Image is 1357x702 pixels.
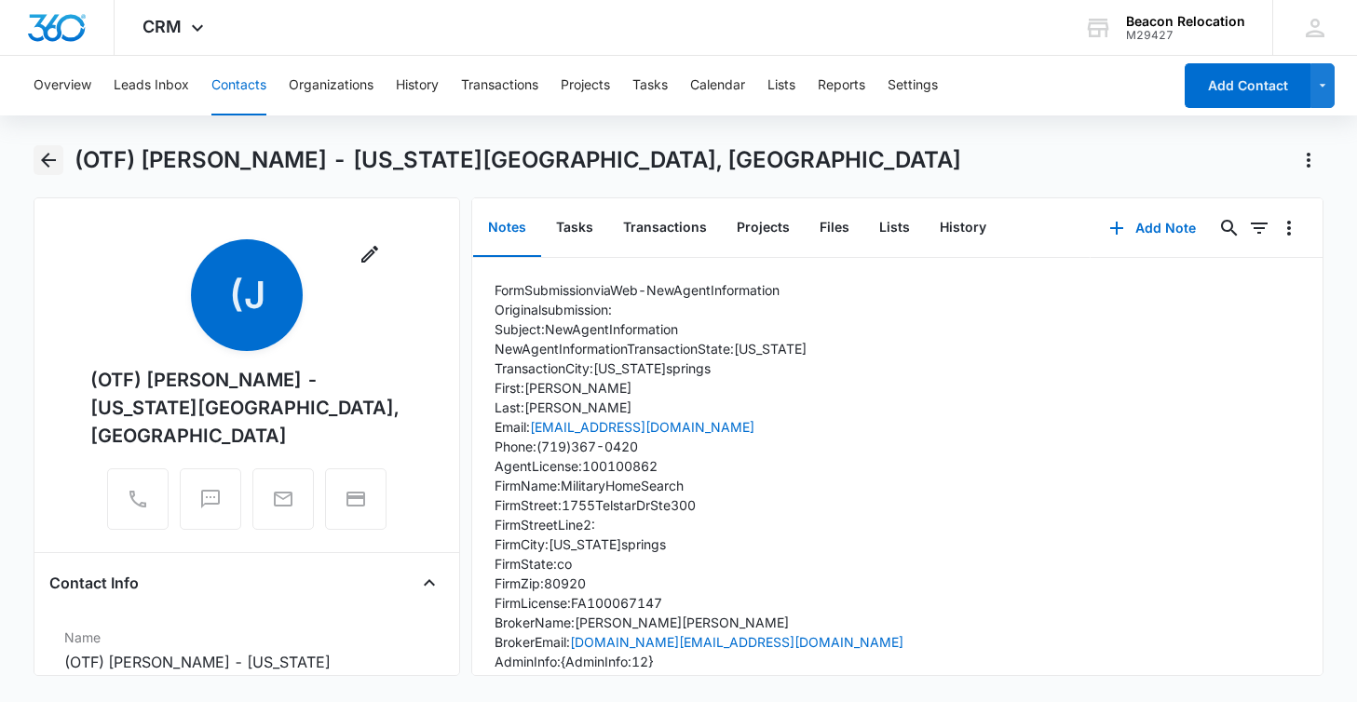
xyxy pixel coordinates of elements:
button: Files [805,199,864,257]
p: Firm Street: 1755 Telstar Dr Ste 300 [495,495,903,515]
button: Actions [1294,145,1323,175]
label: Name [64,628,428,647]
p: Firm Name: Military Home Search [495,476,903,495]
span: CRM [142,17,182,36]
button: Notes [473,199,541,257]
button: History [925,199,1001,257]
button: Tasks [541,199,608,257]
button: Overflow Menu [1274,213,1304,243]
button: Reports [818,56,865,115]
p: Email: [495,417,903,437]
p: Original submission: [495,300,903,319]
div: (OTF) [PERSON_NAME] - [US_STATE][GEOGRAPHIC_DATA], [GEOGRAPHIC_DATA] [90,366,402,450]
p: Firm Zip: 80920 [495,574,903,593]
p: Firm Street Line 2: [495,515,903,534]
p: Firm City: [US_STATE] springs [495,534,903,554]
dd: (OTF) [PERSON_NAME] - [US_STATE][GEOGRAPHIC_DATA], [GEOGRAPHIC_DATA] [64,651,428,695]
div: account id [1126,29,1245,42]
button: Lists [864,199,925,257]
p: First: [PERSON_NAME] [495,378,903,398]
p: Broker Name: [PERSON_NAME] [PERSON_NAME] [495,613,903,632]
p: Last: [PERSON_NAME] [495,398,903,417]
button: Transactions [608,199,722,257]
p: Form Submission via Web - New Agent Information [495,280,903,300]
div: account name [1126,14,1245,29]
p: Additional Agent Info: [495,671,903,691]
button: Organizations [289,56,373,115]
button: Search... [1215,213,1244,243]
button: Calendar [690,56,745,115]
button: History [396,56,439,115]
button: Filters [1244,213,1274,243]
span: (J [191,239,303,351]
button: Transactions [461,56,538,115]
p: Firm License: FA100067147 [495,593,903,613]
h4: Contact Info [49,572,139,594]
p: New Agent Information Transaction State: [US_STATE] [495,339,903,358]
button: Add Note [1091,206,1215,250]
h1: (OTF) [PERSON_NAME] - [US_STATE][GEOGRAPHIC_DATA], [GEOGRAPHIC_DATA] [75,146,961,174]
button: Add Contact [1185,63,1310,108]
a: [EMAIL_ADDRESS][DOMAIN_NAME] [530,419,754,435]
button: Leads Inbox [114,56,189,115]
button: Contacts [211,56,266,115]
button: Settings [888,56,938,115]
button: Projects [561,56,610,115]
a: [DOMAIN_NAME][EMAIL_ADDRESS][DOMAIN_NAME] [570,634,903,650]
p: Phone: (719) 367-0420 [495,437,903,456]
p: Subject: New Agent Information [495,319,903,339]
button: Tasks [632,56,668,115]
button: Back [34,145,62,175]
p: Broker Email: [495,632,903,652]
button: Close [414,568,444,598]
button: Lists [767,56,795,115]
button: Projects [722,199,805,257]
p: Agent License: 100100862 [495,456,903,476]
p: Firm State: co [495,554,903,574]
button: Overview [34,56,91,115]
p: Admin Info: {Admin Info:12} [495,652,903,671]
p: Transaction City: [US_STATE] springs [495,358,903,378]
